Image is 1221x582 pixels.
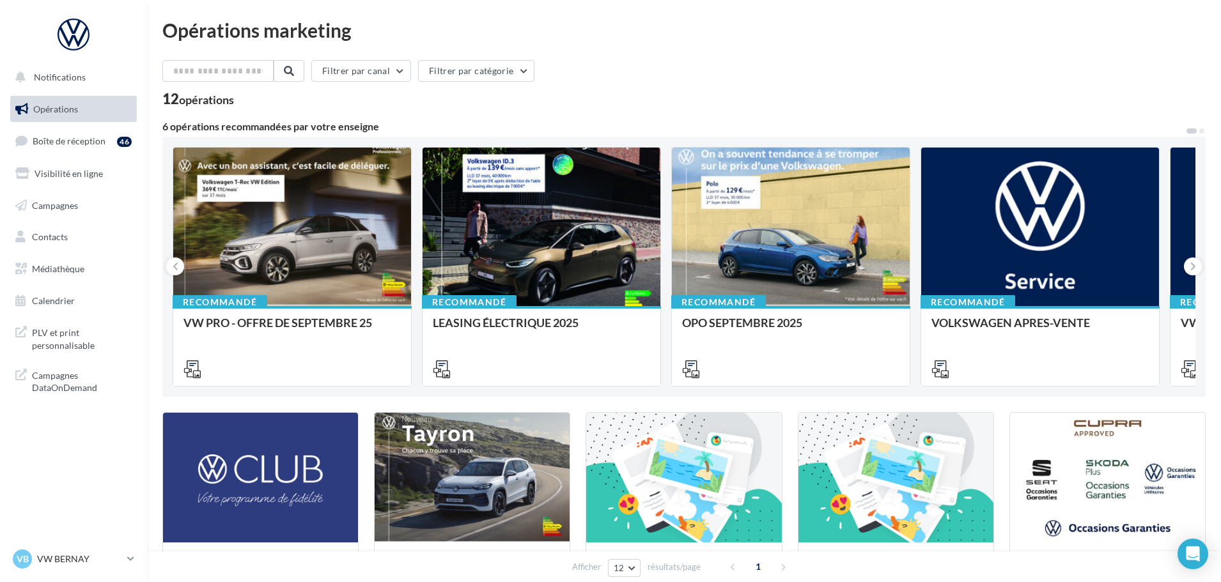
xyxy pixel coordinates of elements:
span: 12 [614,563,625,573]
button: Filtrer par canal [311,60,411,82]
button: Filtrer par catégorie [418,60,534,82]
div: Recommandé [422,295,517,309]
span: Boîte de réception [33,135,105,146]
button: 12 [608,559,641,577]
span: Campagnes [32,199,78,210]
div: VOLKSWAGEN APRES-VENTE [931,316,1149,342]
span: Contacts [32,231,68,242]
div: 6 opérations recommandées par votre enseigne [162,121,1185,132]
span: VB [17,553,29,565]
div: Recommandé [671,295,766,309]
div: Open Intercom Messenger [1178,539,1208,569]
span: PLV et print personnalisable [32,324,132,351]
p: VW BERNAY [37,553,122,565]
div: 12 [162,92,234,106]
div: opérations [179,94,234,105]
span: Campagnes DataOnDemand [32,367,132,394]
div: Opérations marketing [162,20,1206,40]
span: Notifications [34,72,86,82]
a: Calendrier [8,287,139,314]
div: LEASING ÉLECTRIQUE 2025 [433,316,650,342]
a: VB VW BERNAY [10,547,137,571]
span: Afficher [572,561,601,573]
span: 1 [748,556,768,577]
a: Opérations [8,96,139,123]
a: Visibilité en ligne [8,160,139,187]
div: OPO SEPTEMBRE 2025 [682,316,899,342]
a: Boîte de réception46 [8,127,139,155]
a: Médiathèque [8,256,139,282]
span: Médiathèque [32,263,84,274]
div: 46 [117,137,132,147]
span: Opérations [33,103,78,114]
span: résultats/page [648,561,701,573]
span: Visibilité en ligne [35,168,103,179]
div: Recommandé [173,295,267,309]
button: Notifications [8,64,134,91]
a: Campagnes DataOnDemand [8,362,139,399]
a: PLV et print personnalisable [8,319,139,356]
span: Calendrier [32,295,75,306]
a: Campagnes [8,192,139,219]
div: Recommandé [921,295,1015,309]
div: VW PRO - OFFRE DE SEPTEMBRE 25 [183,316,401,342]
a: Contacts [8,224,139,250]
